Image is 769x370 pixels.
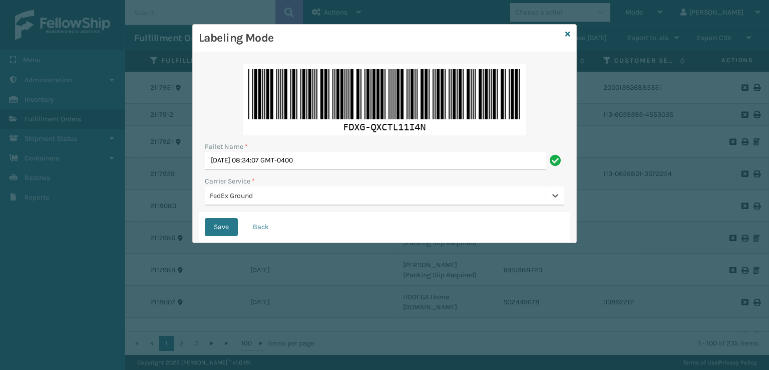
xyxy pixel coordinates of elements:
div: FedEx Ground [210,191,547,201]
img: b3IAAAAGSURBVAMAa8HhTPInKA0AAAAASUVORK5CYII= [243,64,526,135]
button: Back [244,218,278,236]
label: Carrier Service [205,176,255,187]
h3: Labeling Mode [199,31,561,46]
label: Pallet Name [205,141,248,152]
button: Save [205,218,238,236]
